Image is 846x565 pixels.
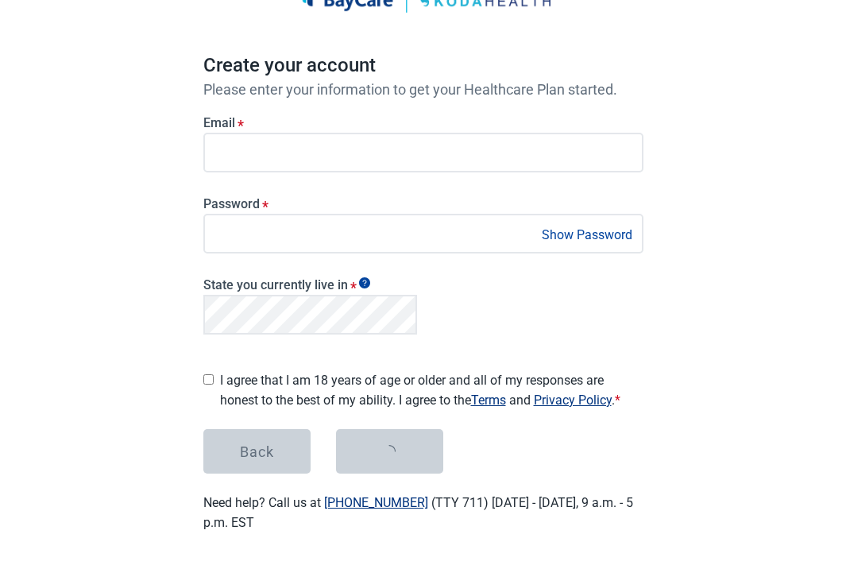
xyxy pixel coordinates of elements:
span: Required field [615,393,620,408]
a: Terms [471,393,506,408]
span: Show tooltip [359,277,370,288]
label: I agree that I am 18 years of age or older and all of my responses are honest to the best of my a... [220,370,643,410]
div: Back [240,443,274,459]
h1: Create your account [203,51,643,81]
p: Please enter your information to get your Healthcare Plan started. [203,81,643,98]
span: loading [383,445,396,458]
label: Email [203,115,643,130]
a: [PHONE_NUMBER] [324,495,428,510]
a: Privacy Policy [534,393,612,408]
button: Back [203,429,311,474]
button: Show Password [537,224,637,246]
label: Need help? Call us at (TTY 711) [DATE] - [DATE], 9 a.m. - 5 p.m. EST [203,495,633,530]
label: Password [203,196,643,211]
label: State you currently live in [203,277,417,292]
